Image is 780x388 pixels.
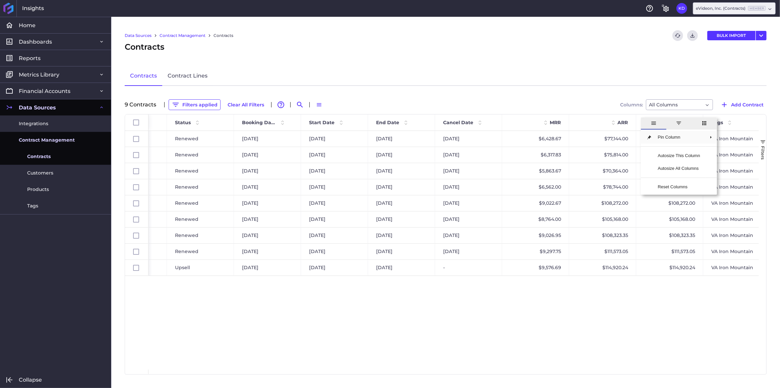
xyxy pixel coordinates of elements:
div: [DATE] [234,195,301,211]
div: $114,920.24 [636,260,703,276]
span: Data Sources [19,104,56,111]
div: [DATE] [234,211,301,227]
div: [DATE] [234,228,301,243]
div: Dropdown select [646,99,713,110]
div: $108,323.35 [636,228,703,243]
div: [DATE] [301,211,368,227]
div: Press SPACE to select this row. [125,211,148,228]
div: [DATE] [368,195,435,211]
div: [DATE] [234,179,301,195]
div: [DATE] [368,131,435,147]
div: [DATE] [301,179,368,195]
span: Contract Management [19,137,75,144]
button: Add Contract [717,99,767,110]
span: Tags [711,119,723,126]
div: [DATE] [368,244,435,259]
div: [DATE] [234,163,301,179]
div: eVideon, Inc. (Contracts) [696,5,766,11]
div: $8,764.00 [502,211,569,227]
span: Reports [19,55,41,62]
div: $70,364.00 [636,163,703,179]
div: [DATE] [301,244,368,259]
span: Financial Accounts [19,88,70,95]
span: Metrics Library [19,71,59,78]
div: [DATE] [435,211,502,227]
span: Booking Date [242,119,276,126]
div: Renewed [167,244,234,259]
div: Renewed [167,179,234,195]
div: $77,144.00 [636,131,703,147]
button: Refresh [672,30,683,41]
span: filter [666,117,692,130]
span: columns [692,117,717,130]
div: 9 Contract s [125,102,160,107]
div: Column Menu [641,117,717,195]
div: [DATE] [435,179,502,195]
div: $6,317.83 [502,147,569,163]
div: [DATE] [234,260,301,276]
div: Renewed [167,131,234,147]
div: [DATE] [368,163,435,179]
div: $9,297.75 [502,244,569,259]
span: Start Date [309,119,335,126]
div: $9,022.67 [502,195,569,211]
div: VA Iron Mountain [703,228,770,243]
div: [DATE] [368,211,435,227]
div: $78,744.00 [569,179,636,195]
div: VA Iron Mountain [703,195,770,211]
span: general [641,117,666,130]
button: Search by [295,99,305,110]
button: Clear All Filters [225,99,267,110]
span: Status [175,119,191,126]
div: $114,920.24 [569,260,636,276]
div: $75,814.00 [569,147,636,163]
span: Home [19,22,36,29]
div: $108,272.00 [569,195,636,211]
div: $5,863.67 [502,163,569,179]
span: Collapse [19,376,42,383]
span: Cancel Date [443,119,473,126]
div: Press SPACE to select this row. [125,244,148,260]
div: $111,573.05 [569,244,636,259]
span: Filters [760,146,766,160]
div: Renewed [167,147,234,163]
div: $70,364.00 [569,163,636,179]
div: Press SPACE to select this row. [125,131,148,147]
div: Renewed [167,163,234,179]
div: [DATE] [301,228,368,243]
div: VA Iron Mountain [703,147,770,163]
div: Press SPACE to select this row. [125,195,148,211]
button: Help [644,3,655,14]
div: [DATE] [435,244,502,259]
div: [DATE] [301,131,368,147]
button: Filters applied [169,99,221,110]
div: Upsell [167,260,234,276]
div: [DATE] [234,244,301,259]
span: Tags [27,202,38,209]
div: Press SPACE to select this row. [125,179,148,195]
span: Pin Column [652,131,705,144]
span: MRR [550,119,561,126]
div: Renewed [167,211,234,227]
div: Press SPACE to select this row. [125,260,148,276]
span: Autosize All Columns [652,162,705,175]
div: VA Iron Mountain [703,211,770,227]
div: $6,428.67 [502,131,569,147]
a: Contract Management [160,33,205,39]
button: User Menu [676,3,687,14]
span: Contracts [27,153,51,160]
div: VA Iron Mountain [703,131,770,147]
div: $105,168.00 [569,211,636,227]
span: Integrations [19,120,48,127]
span: Reset Columns [652,181,705,193]
div: - [435,260,502,276]
a: Contract Lines [162,66,213,86]
div: Press SPACE to select this row. [125,228,148,244]
div: VA Iron Mountain [703,179,770,195]
div: $78,744.00 [636,179,703,195]
div: $108,323.35 [569,228,636,243]
div: $75,814.00 [636,147,703,163]
div: $77,144.00 [569,131,636,147]
div: $6,562.00 [502,179,569,195]
div: [DATE] [301,163,368,179]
